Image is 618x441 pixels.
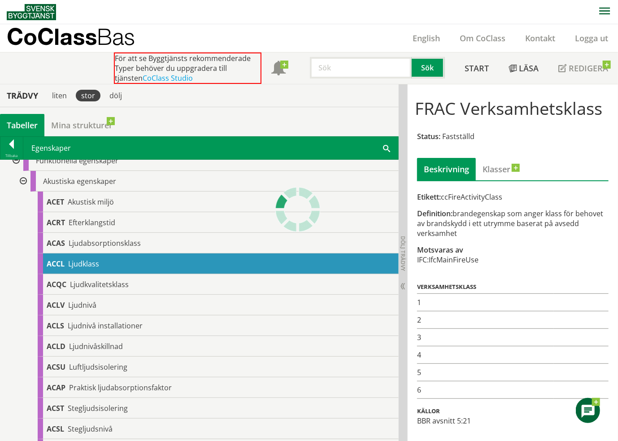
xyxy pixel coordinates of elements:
span: ACRT [47,218,65,227]
div: Egenskaper [23,137,398,159]
td: 4 [417,346,554,364]
div: stor [76,90,100,101]
div: BBR avsnitt 5:21 [417,416,609,426]
span: Stegljudsisolering [68,403,128,413]
span: ACAS [47,238,65,248]
span: Funktionella egenskaper [36,156,118,166]
td: 5 [417,364,554,381]
div: dölj [104,90,127,101]
a: Kontakt [515,33,565,44]
span: Definition: [417,209,453,218]
span: Ljudnivåskillnad [69,341,123,351]
span: Etikett: [417,192,441,202]
div: brandegenskap som anger klass för behovet av brandskydd i ett utrymme baserat på avsedd verksamhet [417,209,609,238]
a: CoClassBas [7,24,154,52]
span: Start [465,63,489,74]
a: Läsa [499,52,548,84]
div: verksamhetsklass [417,282,609,290]
span: ACLS [47,321,64,331]
span: Sök i tabellen [383,143,390,153]
span: Redigera [569,63,608,74]
td: IFC: [417,255,429,265]
span: ACSU [47,362,65,372]
div: För att se Byggtjänsts rekommenderade Typer behöver du uppgradera till tjänsten [114,52,261,84]
span: ACSL [47,424,64,434]
td: 2 [417,311,554,329]
td: IfcMainFireUse [429,255,479,265]
a: Redigera [548,52,618,84]
span: Status: [417,131,440,141]
p: CoClass [7,31,135,42]
span: Dölj trädvy [399,236,407,271]
span: ACLD [47,341,65,351]
span: Praktisk ljudabsorptionsfaktor [69,383,172,393]
a: English [403,33,450,44]
a: Logga ut [565,33,618,44]
span: ACCL [47,259,65,269]
td: 6 [417,381,554,399]
div: liten [47,90,72,101]
span: Luftljudsisolering [69,362,127,372]
h1: FRAC Verksamhetsklass [415,98,611,118]
span: Motsvaras av [417,245,463,255]
img: Laddar [275,187,320,232]
a: CoClass Studio [143,73,193,83]
span: Stegljudsnivå [68,424,113,434]
span: ACAP [47,383,65,393]
div: Källor [417,406,609,414]
span: Läsa [519,63,539,74]
span: Fastställd [442,131,474,141]
div: Beskrivning [417,158,476,180]
input: Sök [310,57,412,79]
div: Trädvy [2,91,43,100]
span: Ljudklass [68,259,99,269]
div: ccFireActivityClass [417,192,609,202]
span: ACQC [47,279,66,289]
span: Ljudnivå installationer [68,321,143,331]
span: Akustiska egenskaper [43,176,116,186]
a: Om CoClass [450,33,515,44]
td: 1 [417,294,554,311]
span: Akustisk miljö [68,197,114,207]
span: Ljudnivå [68,300,96,310]
img: Svensk Byggtjänst [7,4,56,20]
span: Notifikationer [271,62,286,76]
span: ACLV [47,300,65,310]
span: Ljudkvalitetsklass [70,279,129,289]
a: Mina strukturer [44,114,119,136]
span: Efterklangstid [69,218,115,227]
span: ACET [47,197,64,207]
button: Sök [412,57,445,79]
span: ACST [47,403,64,413]
a: Klasser [476,158,517,180]
td: 3 [417,329,554,346]
span: Ljudabsorptionsklass [69,238,141,248]
span: Bas [97,23,135,50]
div: Tillbaka [0,152,23,159]
a: Start [455,52,499,84]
